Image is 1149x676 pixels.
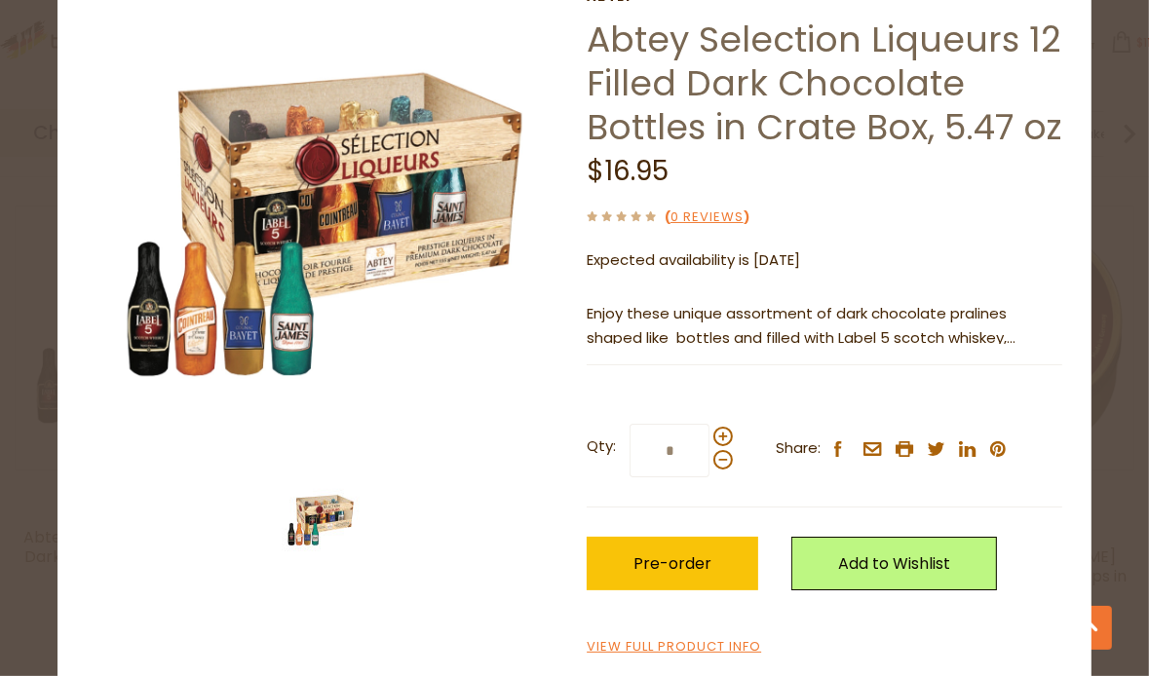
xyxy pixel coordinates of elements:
[670,207,744,228] a: 0 Reviews
[587,637,761,657] a: View Full Product Info
[587,152,669,190] span: $16.95
[776,436,821,461] span: Share:
[633,552,711,575] span: Pre-order
[630,424,709,477] input: Qty:
[587,248,1062,273] p: Expected availability is [DATE]
[791,537,997,590] a: Add to Wishlist
[587,434,616,459] strong: Qty:
[587,302,1062,351] p: Enjoy these unique assortment of dark chocolate pralines shaped like bottles and filled with Labe...
[282,481,360,559] img: Abtey Selection Liqueurs in Crate Box
[665,207,749,226] span: ( )
[587,15,1061,152] a: Abtey Selection Liqueurs 12 Filled Dark Chocolate Bottles in Crate Box, 5.47 oz
[587,537,758,590] button: Pre-order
